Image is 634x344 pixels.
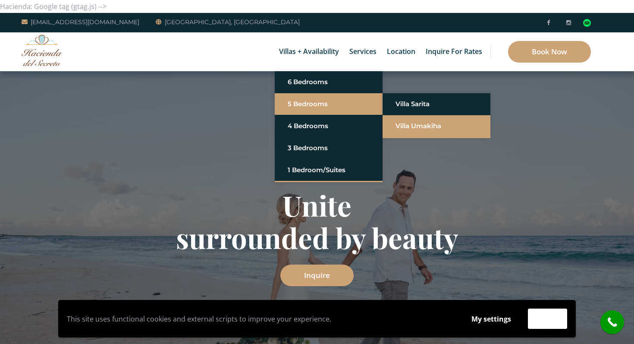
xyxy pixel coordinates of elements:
a: 3 Bedrooms [288,140,370,156]
a: Inquire [280,265,354,286]
img: Awesome Logo [22,35,63,66]
img: Tripadvisor_logomark.svg [583,19,591,27]
a: [GEOGRAPHIC_DATA], [GEOGRAPHIC_DATA] [156,17,300,27]
a: Book Now [508,41,591,63]
a: 5 Bedrooms [288,96,370,112]
a: call [600,310,624,334]
p: This site uses functional cookies and external scripts to improve your experience. [67,312,455,325]
a: [EMAIL_ADDRESS][DOMAIN_NAME] [22,17,139,27]
i: call [603,312,622,332]
a: Villa Sarita [395,96,477,112]
a: 1 Bedroom/Suites [288,162,370,178]
div: Read traveler reviews on Tripadvisor [583,19,591,27]
a: Location [383,32,420,71]
a: Villa Umakiha [395,118,477,134]
a: 4 Bedrooms [288,118,370,134]
a: Services [345,32,381,71]
a: 6 Bedrooms [288,74,370,90]
h1: Unite surrounded by beauty [65,189,569,254]
a: Inquire for Rates [421,32,486,71]
button: Accept [528,309,567,329]
a: Villas + Availability [275,32,343,71]
button: My settings [463,309,519,329]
